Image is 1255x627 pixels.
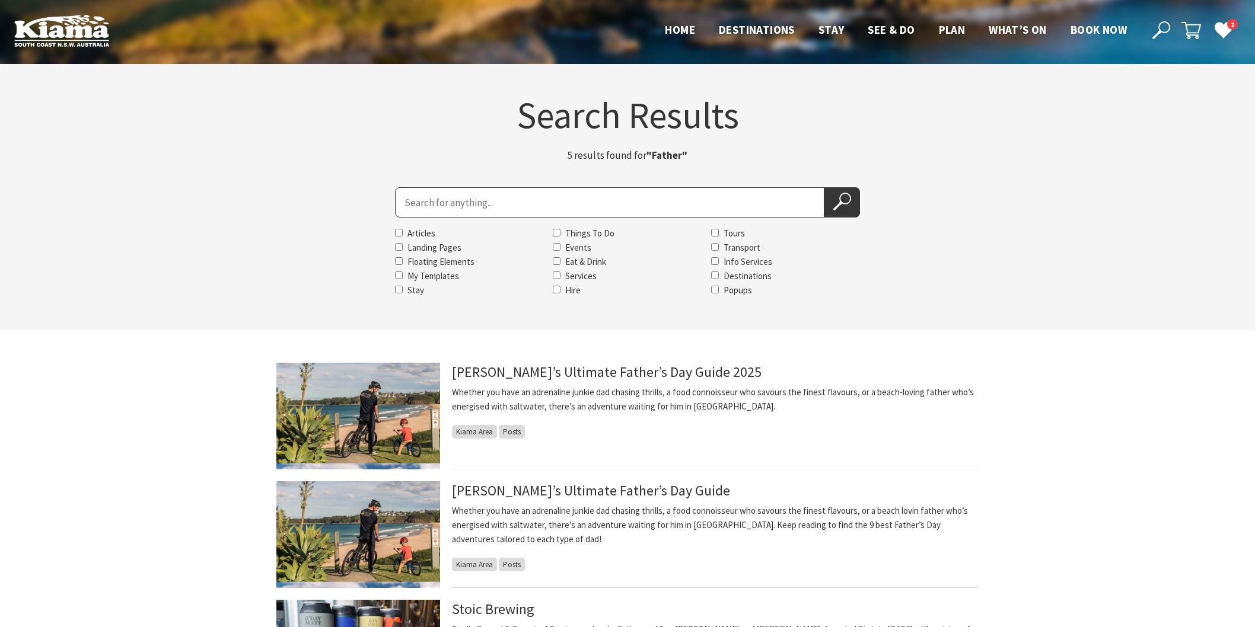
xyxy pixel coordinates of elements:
input: Search for: [395,187,824,217]
nav: Main Menu [653,21,1139,40]
h1: Search Results [276,97,979,133]
label: Stay [407,284,424,296]
img: Kiama Logo [14,14,109,47]
span: See & Do [868,23,915,37]
label: My Templates [407,270,459,281]
span: Destinations [719,23,795,37]
span: Book now [1071,23,1127,37]
span: What’s On [989,23,1047,37]
span: Home [665,23,695,37]
label: Transport [724,242,760,253]
a: [PERSON_NAME]’s Ultimate Father’s Day Guide 2025 [452,363,762,381]
a: 2 [1214,21,1232,39]
label: Popups [724,284,752,296]
p: 5 results found for [479,148,776,164]
strong: "Father" [646,149,687,162]
label: Floating Elements [407,256,474,267]
span: Kiama Area [452,558,497,571]
span: 2 [1227,19,1238,30]
label: Things To Do [565,228,614,239]
span: Plan [939,23,966,37]
label: Events [565,242,591,253]
label: Tours [724,228,745,239]
span: Posts [499,558,525,571]
label: Eat & Drink [565,256,606,267]
label: Hire [565,284,581,296]
a: Stoic Brewing [452,600,534,618]
span: Posts [499,425,525,439]
label: Articles [407,228,435,239]
p: Whether you have an adrenaline junkie dad chasing thrills, a food connoisseur who savours the fin... [452,504,979,546]
label: Landing Pages [407,242,461,253]
p: Whether you have an adrenaline junkie dad chasing thrills, a food connoisseur who savours the fin... [452,385,979,414]
label: Destinations [724,270,772,281]
a: [PERSON_NAME]’s Ultimate Father’s Day Guide [452,481,730,500]
label: Info Services [724,256,772,267]
span: Stay [818,23,845,37]
label: Services [565,270,597,281]
span: Kiama Area [452,425,497,439]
